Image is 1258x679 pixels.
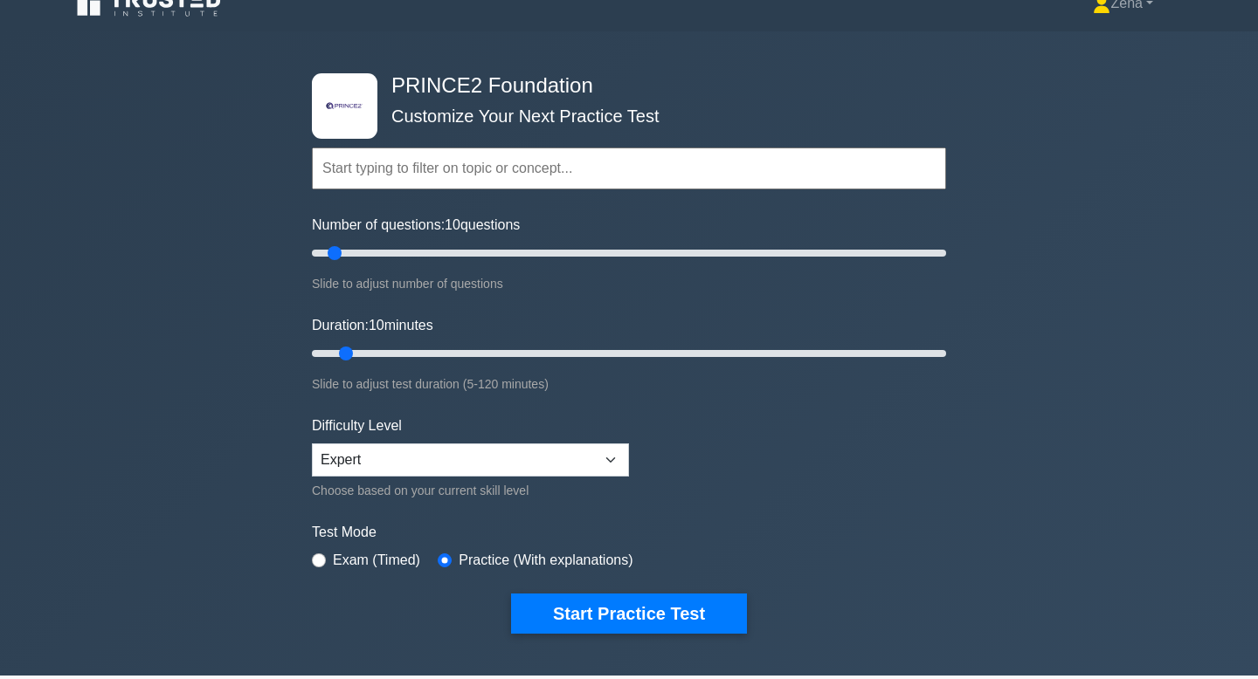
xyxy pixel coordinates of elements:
[312,374,946,394] div: Slide to adjust test duration (5-120 minutes)
[369,318,384,333] span: 10
[312,315,433,336] label: Duration: minutes
[384,73,861,99] h4: PRINCE2 Foundation
[459,550,632,571] label: Practice (With explanations)
[312,480,629,501] div: Choose based on your current skill level
[333,550,420,571] label: Exam (Timed)
[312,522,946,543] label: Test Mode
[312,147,946,189] input: Start typing to filter on topic or concept...
[445,217,460,232] span: 10
[312,273,946,294] div: Slide to adjust number of questions
[312,415,402,436] label: Difficulty Level
[312,215,520,236] label: Number of questions: questions
[511,593,747,634] button: Start Practice Test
